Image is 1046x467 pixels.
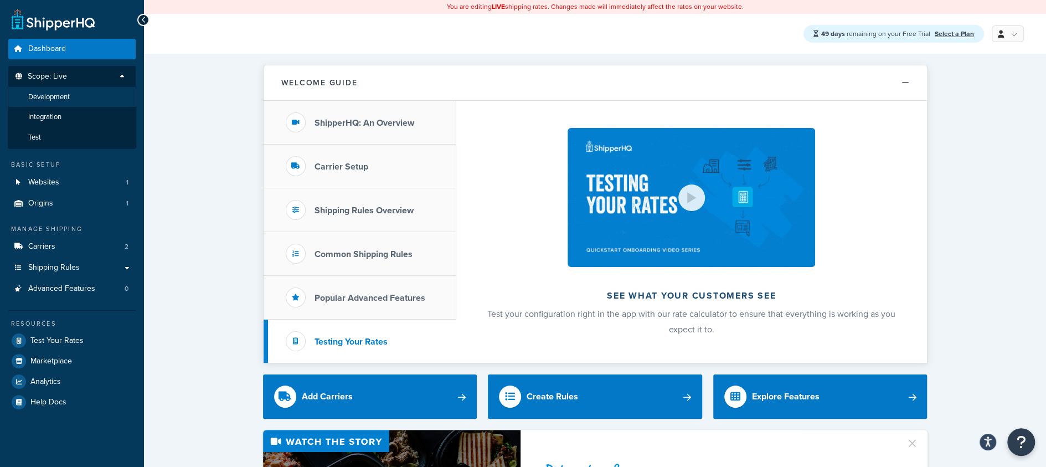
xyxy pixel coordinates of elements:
h3: ShipperHQ: An Overview [315,118,414,128]
a: Explore Features [713,374,928,419]
li: Test [8,127,136,148]
div: Add Carriers [302,389,353,404]
div: Explore Features [752,389,820,404]
h2: See what your customers see [486,291,898,301]
span: Shipping Rules [28,263,80,273]
span: 2 [125,242,128,252]
strong: 49 days [821,29,845,39]
span: Origins [28,199,53,208]
span: Websites [28,178,59,187]
a: Test Your Rates [8,331,136,351]
span: Integration [28,112,61,122]
li: Integration [8,107,136,127]
b: LIVE [492,2,505,12]
li: Advanced Features [8,279,136,299]
a: Marketplace [8,351,136,371]
h3: Testing Your Rates [315,337,388,347]
span: Scope: Live [28,72,67,81]
h2: Welcome Guide [281,79,358,87]
a: Help Docs [8,392,136,412]
a: Add Carriers [263,374,477,419]
h3: Carrier Setup [315,162,368,172]
span: Analytics [30,377,61,387]
a: Shipping Rules [8,258,136,278]
span: Advanced Features [28,284,95,294]
span: Marketplace [30,357,72,366]
a: Dashboard [8,39,136,59]
div: Basic Setup [8,160,136,170]
span: Development [28,93,70,102]
a: Analytics [8,372,136,392]
span: 1 [126,178,128,187]
h3: Shipping Rules Overview [315,206,414,215]
span: 0 [125,284,128,294]
li: Websites [8,172,136,193]
button: Welcome Guide [264,65,927,101]
li: Origins [8,193,136,214]
h3: Popular Advanced Features [315,293,425,303]
a: Origins1 [8,193,136,214]
img: See what your customers see [568,128,815,267]
button: Open Resource Center [1007,428,1035,456]
a: Create Rules [488,374,702,419]
li: Development [8,87,136,107]
div: Manage Shipping [8,224,136,234]
span: Carriers [28,242,55,252]
span: Dashboard [28,44,66,54]
a: Carriers2 [8,237,136,257]
div: Resources [8,319,136,329]
span: Test [28,133,41,142]
a: Advanced Features0 [8,279,136,299]
span: Test your configuration right in the app with our rate calculator to ensure that everything is wo... [487,307,895,336]
a: Websites1 [8,172,136,193]
a: Select a Plan [935,29,974,39]
span: Help Docs [30,398,66,407]
div: Create Rules [527,389,578,404]
h3: Common Shipping Rules [315,249,413,259]
span: Test Your Rates [30,336,84,346]
span: remaining on your Free Trial [821,29,932,39]
span: 1 [126,199,128,208]
li: Carriers [8,237,136,257]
